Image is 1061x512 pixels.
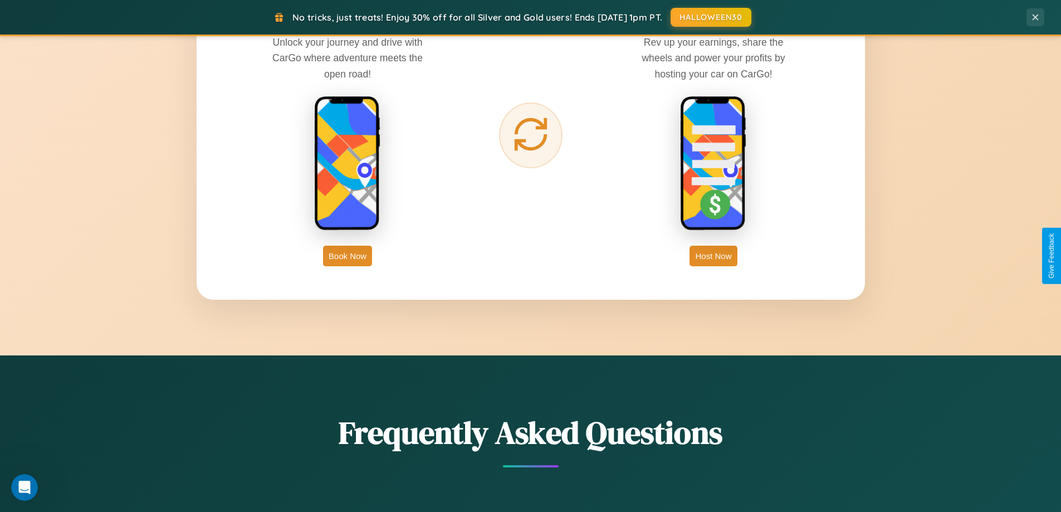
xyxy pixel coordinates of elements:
h2: Frequently Asked Questions [197,411,865,454]
span: No tricks, just treats! Enjoy 30% off for all Silver and Gold users! Ends [DATE] 1pm PT. [292,12,662,23]
div: Give Feedback [1048,233,1055,279]
button: Book Now [323,246,372,266]
button: Host Now [690,246,737,266]
img: host phone [680,96,747,232]
p: Rev up your earnings, share the wheels and power your profits by hosting your car on CarGo! [630,35,797,81]
button: HALLOWEEN30 [671,8,751,27]
img: rent phone [314,96,381,232]
p: Unlock your journey and drive with CarGo where adventure meets the open road! [264,35,431,81]
iframe: Intercom live chat [11,474,38,501]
